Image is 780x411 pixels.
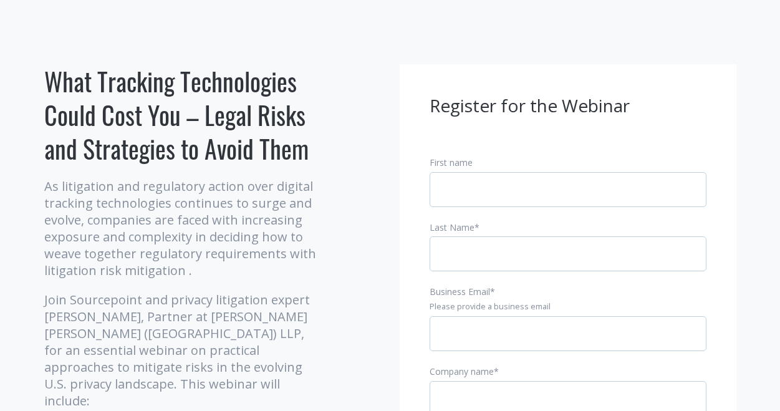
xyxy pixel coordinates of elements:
legend: Please provide a business email [430,301,706,312]
span: First name [430,157,473,168]
p: Join Sourcepoint and privacy litigation expert [PERSON_NAME], Partner at [PERSON_NAME] [PERSON_NA... [44,291,322,409]
span: Last Name [430,221,474,233]
span: Company name [430,365,494,377]
h3: Register for the Webinar [430,94,706,118]
p: As litigation and regulatory action over digital tracking technologies continues to surge and evo... [44,178,322,279]
span: Business Email [430,286,490,297]
h1: What Tracking Technologies Could Cost You – Legal Risks and Strategies to Avoid Them [44,64,322,165]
